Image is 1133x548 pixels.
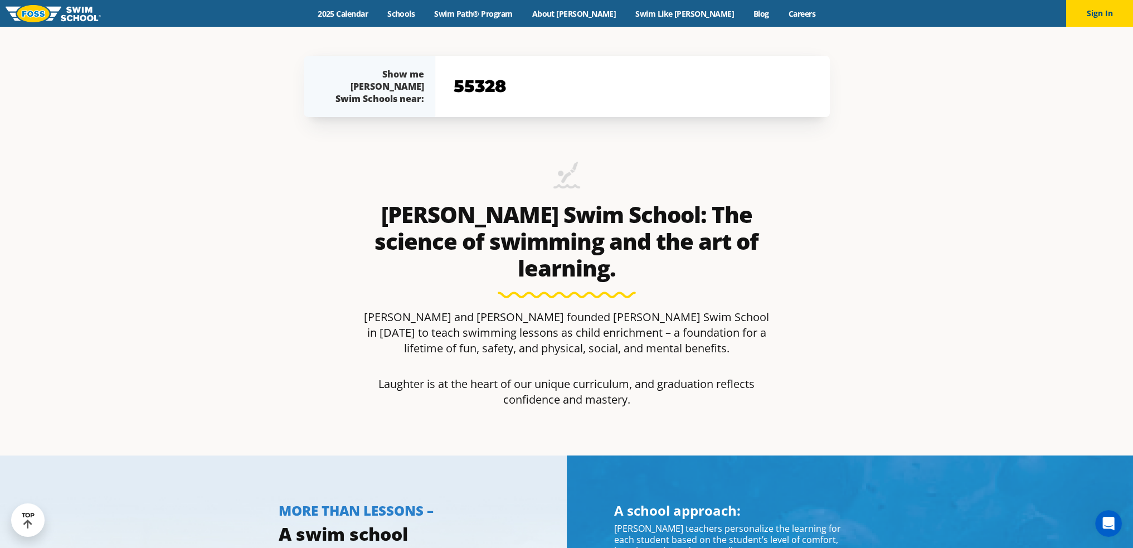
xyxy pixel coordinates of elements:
[279,523,519,545] h3: A swim school
[279,501,434,520] span: MORE THAN LESSONS –
[6,5,101,22] img: FOSS Swim School Logo
[743,8,779,19] a: Blog
[326,68,424,105] div: Show me [PERSON_NAME] Swim Schools near:
[378,8,425,19] a: Schools
[1095,510,1122,537] iframe: Intercom live chat
[359,201,774,282] h2: [PERSON_NAME] Swim School: The science of swimming and the art of learning.
[779,8,825,19] a: Careers
[614,501,741,520] span: A school approach:
[308,8,378,19] a: 2025 Calendar
[451,70,814,103] input: YOUR ZIP CODE
[522,8,626,19] a: About [PERSON_NAME]
[359,376,774,408] p: Laughter is at the heart of our unique curriculum, and graduation reflects confidence and mastery.
[553,162,580,196] img: icon-swimming-diving-2.png
[359,309,774,356] p: [PERSON_NAME] and [PERSON_NAME] founded [PERSON_NAME] Swim School in [DATE] to teach swimming les...
[425,8,522,19] a: Swim Path® Program
[22,512,35,529] div: TOP
[626,8,744,19] a: Swim Like [PERSON_NAME]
